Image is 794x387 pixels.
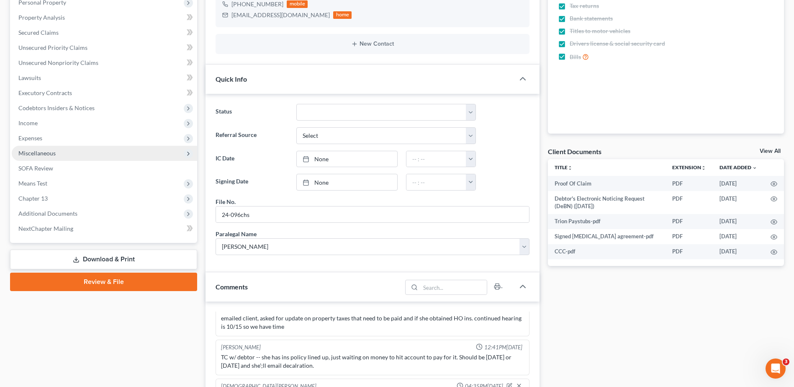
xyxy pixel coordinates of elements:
input: -- : -- [406,174,466,190]
a: Review & File [10,273,197,291]
td: PDF [666,214,713,229]
td: CCC-pdf [548,244,666,259]
span: Drivers license & social security card [570,39,665,48]
a: NextChapter Mailing [12,221,197,236]
div: Paralegal Name [216,230,257,238]
input: Search... [420,280,487,294]
span: Bills [570,53,581,61]
input: -- : -- [406,151,466,167]
span: Income [18,119,38,126]
i: unfold_more [701,165,706,170]
span: Unsecured Nonpriority Claims [18,59,98,66]
div: TC w/ debtor -- she has ins policy lined up, just waiting on money to hit account to pay for it. ... [221,353,524,370]
div: File No. [216,197,236,206]
input: -- [216,206,529,222]
button: New Contact [222,41,523,47]
span: Additional Documents [18,210,77,217]
td: [DATE] [713,176,764,191]
div: Client Documents [548,147,601,156]
span: NextChapter Mailing [18,225,73,232]
td: Signed [MEDICAL_DATA] agreement-pdf [548,229,666,244]
span: Tax returns [570,2,599,10]
a: Download & Print [10,250,197,269]
div: emailed client, asked for update on property taxes that need to be paid and if she obtained HO in... [221,314,524,331]
a: Secured Claims [12,25,197,40]
td: PDF [666,244,713,259]
span: Secured Claims [18,29,59,36]
a: SOFA Review [12,161,197,176]
a: Property Analysis [12,10,197,25]
td: PDF [666,176,713,191]
label: Signing Date [211,174,292,191]
td: [DATE] [713,244,764,259]
span: Codebtors Insiders & Notices [18,104,95,111]
span: Bank statements [570,14,613,23]
span: Property Analysis [18,14,65,21]
a: None [297,151,397,167]
a: None [297,174,397,190]
td: [DATE] [713,229,764,244]
td: PDF [666,229,713,244]
a: Executory Contracts [12,85,197,101]
span: 12:41PM[DATE] [484,343,522,351]
span: Executory Contracts [18,89,72,96]
span: Expenses [18,134,42,142]
div: mobile [287,0,308,8]
i: unfold_more [568,165,573,170]
label: Status [211,104,292,121]
span: Miscellaneous [18,150,56,157]
span: Lawsuits [18,74,41,81]
td: [DATE] [713,191,764,214]
label: Referral Source [211,127,292,144]
span: Means Test [18,180,47,187]
span: Chapter 13 [18,195,48,202]
label: IC Date [211,151,292,168]
div: home [333,11,352,19]
span: 3 [783,359,789,365]
i: expand_more [752,165,757,170]
td: [DATE] [713,214,764,229]
a: Unsecured Nonpriority Claims [12,55,197,70]
span: Titles to motor vehicles [570,27,630,35]
span: SOFA Review [18,165,53,172]
span: Unsecured Priority Claims [18,44,87,51]
iframe: Intercom live chat [766,359,786,379]
td: Trion Paystubs-pdf [548,214,666,229]
div: [EMAIL_ADDRESS][DOMAIN_NAME] [231,11,330,19]
span: Comments [216,283,248,291]
a: View All [760,148,781,154]
a: Unsecured Priority Claims [12,40,197,55]
td: Proof Of Claim [548,176,666,191]
a: Date Added expand_more [719,164,757,170]
td: Debtor's Electronic Noticing Request (DeBN) ([DATE]) [548,191,666,214]
td: PDF [666,191,713,214]
a: Titleunfold_more [555,164,573,170]
span: Quick Info [216,75,247,83]
a: Lawsuits [12,70,197,85]
div: [PERSON_NAME] [221,343,261,351]
a: Extensionunfold_more [672,164,706,170]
